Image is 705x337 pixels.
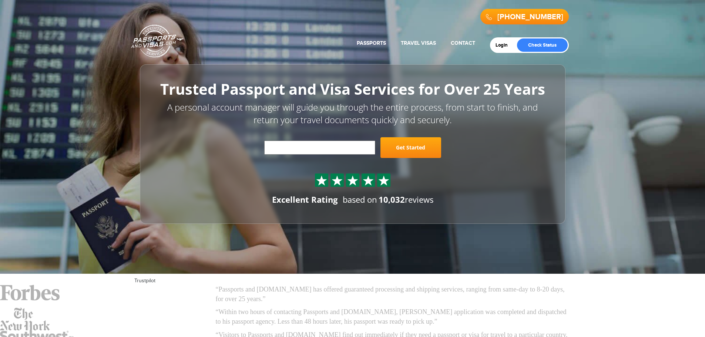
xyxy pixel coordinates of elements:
[216,285,571,304] p: “Passports and [DOMAIN_NAME] has offered guaranteed processing and shipping services, ranging fro...
[379,194,433,205] span: reviews
[332,175,343,186] img: Sprite St
[347,175,358,186] img: Sprite St
[380,138,441,158] a: Get Started
[157,101,549,127] p: A personal account manager will guide you through the entire process, from start to finish, and r...
[363,175,374,186] img: Sprite St
[378,175,389,186] img: Sprite St
[401,40,436,46] a: Travel Visas
[497,13,563,21] a: [PHONE_NUMBER]
[379,194,405,205] strong: 10,032
[157,81,549,97] h1: Trusted Passport and Visa Services for Over 25 Years
[272,194,338,206] div: Excellent Rating
[496,42,513,48] a: Login
[357,40,386,46] a: Passports
[316,175,327,186] img: Sprite St
[216,307,571,326] p: “Within two hours of contacting Passports and [DOMAIN_NAME], [PERSON_NAME] application was comple...
[134,278,155,284] a: Trustpilot
[517,38,568,52] a: Check Status
[131,24,184,58] a: Passports & [DOMAIN_NAME]
[451,40,475,46] a: Contact
[343,194,377,205] span: based on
